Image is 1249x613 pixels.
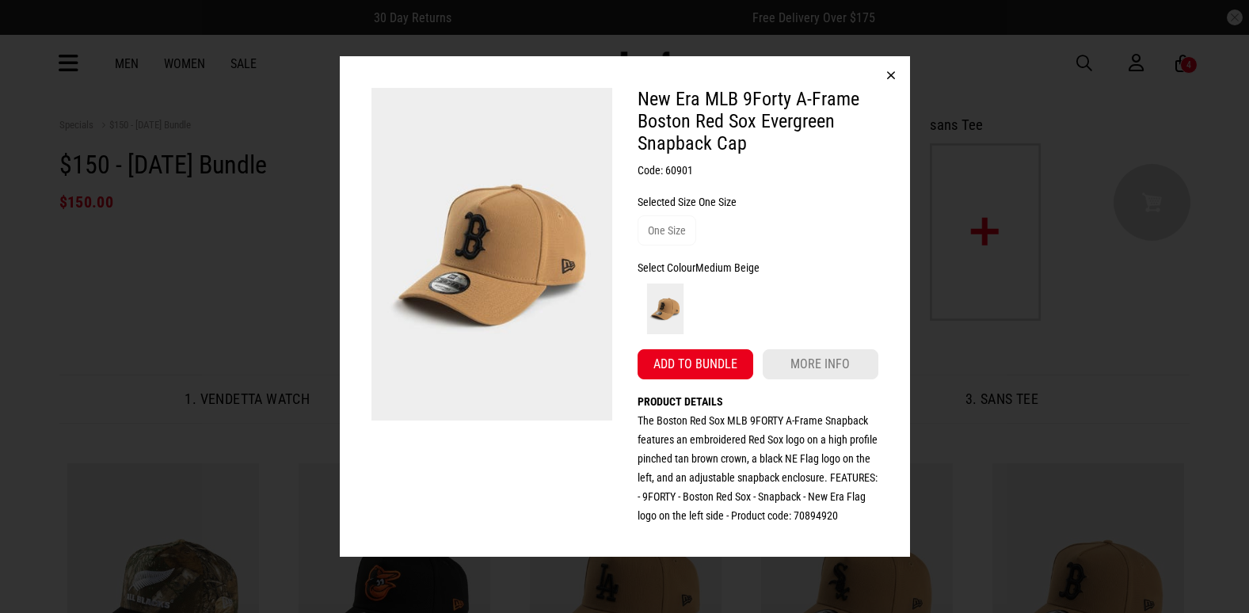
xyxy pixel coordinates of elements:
img: Medium Beige [640,284,691,334]
img: New Era Mlb 9forty A-frame Boston Red Sox Evergreen Snapback Cap in Brown [371,88,612,421]
h3: Code: 60901 [638,161,878,180]
h2: New Era MLB 9Forty A-Frame Boston Red Sox Evergreen Snapback Cap [638,88,878,154]
span: One Size [699,196,737,208]
span: Medium Beige [695,261,760,274]
h4: Product details [638,392,878,411]
div: One Size [648,221,686,240]
div: Selected Size [638,192,878,211]
iframe: LiveChat chat widget [1182,546,1249,613]
a: More info [763,349,878,379]
p: The Boston Red Sox MLB 9FORTY A-Frame Snapback features an embroidered Red Sox logo on a high pro... [638,411,878,525]
div: Select Colour [638,258,878,277]
button: Add to bundle [638,349,753,379]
